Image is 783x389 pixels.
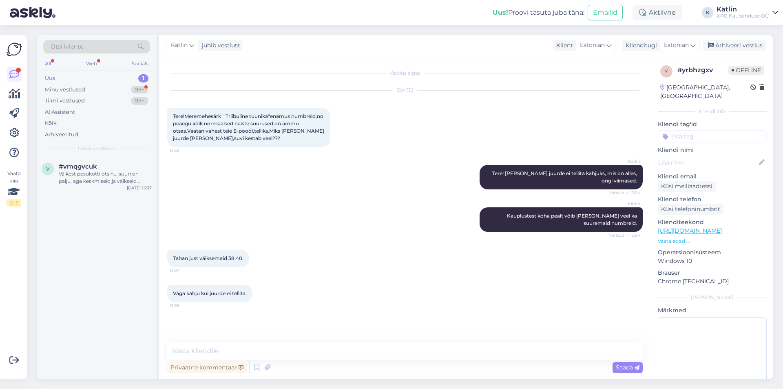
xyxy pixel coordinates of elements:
span: Kauplustest koha pealt võib [PERSON_NAME] veel ka suuremaid numbreid. [507,213,638,226]
span: Kätlin [171,41,188,50]
span: 13:59 [170,302,200,309]
div: juhib vestlust [199,41,240,50]
span: 13:53 [170,147,200,153]
span: 13:57 [170,267,200,273]
span: Saada [616,364,639,371]
div: Vaata siia [7,170,21,207]
div: Privaatne kommentaar [167,362,247,373]
div: Klienditugi [622,41,657,50]
p: Windows 10 [658,257,767,265]
div: [DATE] 15:37 [127,185,152,191]
button: Emailid [588,5,623,20]
p: Kliendi nimi [658,146,767,154]
div: All [43,58,53,69]
span: Estonian [580,41,605,50]
div: Küsi telefoninumbrit [658,204,723,215]
div: Kätlin [717,6,769,13]
div: KPG Kaubanduse OÜ [717,13,769,19]
div: Klient [553,41,573,50]
div: Aktiivne [633,5,682,20]
span: Tere!Meremehesärk "Triibuline tuunika"enamus numbreid,no peaegu kõik normaalsed naiste suurused.o... [173,113,325,141]
div: Väikest pesukotti otsin... suuri on palju, aga keskmiseid ja väikseid [PERSON_NAME]... [59,170,152,185]
p: Klienditeekond [658,218,767,227]
div: Kõik [45,119,57,127]
p: Märkmed [658,306,767,315]
div: Proovi tasuta juba täna: [493,8,584,18]
p: Kliendi tag'id [658,120,767,129]
div: [PERSON_NAME] [658,294,767,301]
div: Arhiveeritud [45,131,78,139]
img: Askly Logo [7,42,22,57]
input: Lisa tag [658,130,767,142]
span: y [665,68,668,74]
div: Arhiveeri vestlus [703,40,766,51]
div: Kliendi info [658,108,767,115]
p: Kliendi email [658,172,767,181]
div: 1 [138,74,148,82]
span: Offline [728,66,764,75]
div: 99+ [131,97,148,105]
span: Kätlin [610,158,640,164]
div: Socials [130,58,150,69]
span: Nähtud ✓ 13:54 [608,232,640,238]
div: # yrbhzgxv [677,65,728,75]
span: v [46,166,49,172]
div: Küsi meiliaadressi [658,181,716,192]
a: [URL][DOMAIN_NAME] [658,227,722,234]
a: KätlinKPG Kaubanduse OÜ [717,6,778,19]
div: Uus [45,74,55,82]
b: Uus! [493,9,508,16]
input: Lisa nimi [658,158,757,167]
div: Vestlus algas [167,69,643,77]
span: #vmqgvcuk [59,163,97,170]
div: [DATE] [167,87,643,94]
span: Kätlin [610,201,640,207]
p: Vaata edasi ... [658,238,767,245]
div: [GEOGRAPHIC_DATA], [GEOGRAPHIC_DATA] [660,83,750,100]
p: Kliendi telefon [658,195,767,204]
div: 99+ [131,86,148,94]
span: Tere! [PERSON_NAME] juurde ei tellita kahjuks, mis on alles, ongi viimased. [492,170,638,184]
span: Uued vestlused [78,145,116,152]
div: Tiimi vestlused [45,97,85,105]
span: Väga kahju kui juurde ei tellita. [173,290,247,296]
div: 2 / 3 [7,199,21,207]
div: K [702,7,713,18]
div: AI Assistent [45,108,75,116]
p: Operatsioonisüsteem [658,248,767,257]
p: Chrome [TECHNICAL_ID] [658,277,767,286]
p: Brauser [658,269,767,277]
span: Estonian [664,41,689,50]
span: Nähtud ✓ 13:54 [608,190,640,196]
span: Tahan just väiksemaid 38,40. [173,255,243,261]
div: Web [84,58,99,69]
div: Minu vestlused [45,86,85,94]
span: Otsi kliente [51,42,83,51]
